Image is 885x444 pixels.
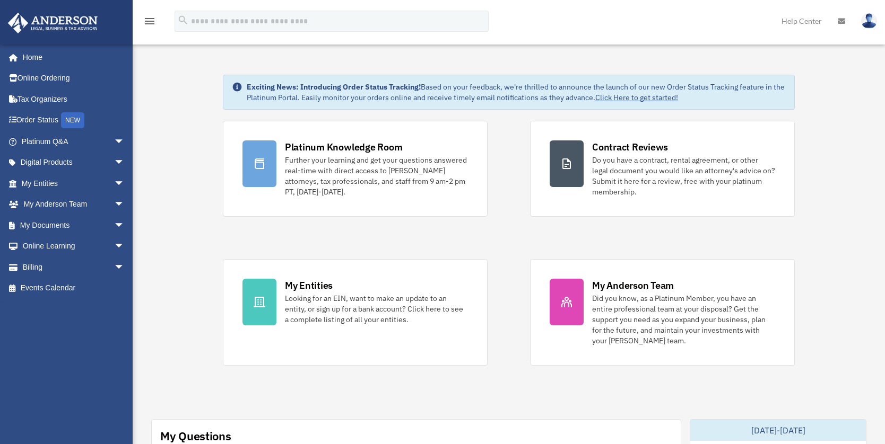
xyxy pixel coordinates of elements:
[114,152,135,174] span: arrow_drop_down
[7,88,141,110] a: Tax Organizers
[592,279,674,292] div: My Anderson Team
[285,279,333,292] div: My Entities
[223,259,488,366] a: My Entities Looking for an EIN, want to make an update to an entity, or sign up for a bank accoun...
[114,173,135,194] span: arrow_drop_down
[7,194,141,215] a: My Anderson Teamarrow_drop_down
[861,13,877,29] img: User Pic
[592,140,668,154] div: Contract Reviews
[7,47,135,68] a: Home
[285,155,468,197] div: Further your learning and get your questions answered real-time with direct access to [PERSON_NAM...
[592,155,775,197] div: Do you have a contract, rental agreement, or other legal document you would like an attorney's ad...
[114,256,135,278] span: arrow_drop_down
[177,14,189,26] i: search
[7,173,141,194] a: My Entitiesarrow_drop_down
[7,110,141,131] a: Order StatusNEW
[143,15,156,28] i: menu
[7,278,141,299] a: Events Calendar
[530,259,795,366] a: My Anderson Team Did you know, as a Platinum Member, you have an entire professional team at your...
[5,13,101,33] img: Anderson Advisors Platinum Portal
[690,420,866,441] div: [DATE]-[DATE]
[592,293,775,346] div: Did you know, as a Platinum Member, you have an entire professional team at your disposal? Get th...
[160,428,231,444] div: My Questions
[7,215,141,236] a: My Documentsarrow_drop_down
[114,236,135,257] span: arrow_drop_down
[7,152,141,173] a: Digital Productsarrow_drop_down
[595,93,678,102] a: Click Here to get started!
[143,19,156,28] a: menu
[7,256,141,278] a: Billingarrow_drop_down
[247,82,421,92] strong: Exciting News: Introducing Order Status Tracking!
[285,140,403,154] div: Platinum Knowledge Room
[61,112,84,128] div: NEW
[285,293,468,325] div: Looking for an EIN, want to make an update to an entity, or sign up for a bank account? Click her...
[7,131,141,152] a: Platinum Q&Aarrow_drop_down
[114,194,135,216] span: arrow_drop_down
[114,131,135,153] span: arrow_drop_down
[223,121,488,217] a: Platinum Knowledge Room Further your learning and get your questions answered real-time with dire...
[7,68,141,89] a: Online Ordering
[7,236,141,257] a: Online Learningarrow_drop_down
[530,121,795,217] a: Contract Reviews Do you have a contract, rental agreement, or other legal document you would like...
[114,215,135,236] span: arrow_drop_down
[247,82,786,103] div: Based on your feedback, we're thrilled to announce the launch of our new Order Status Tracking fe...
